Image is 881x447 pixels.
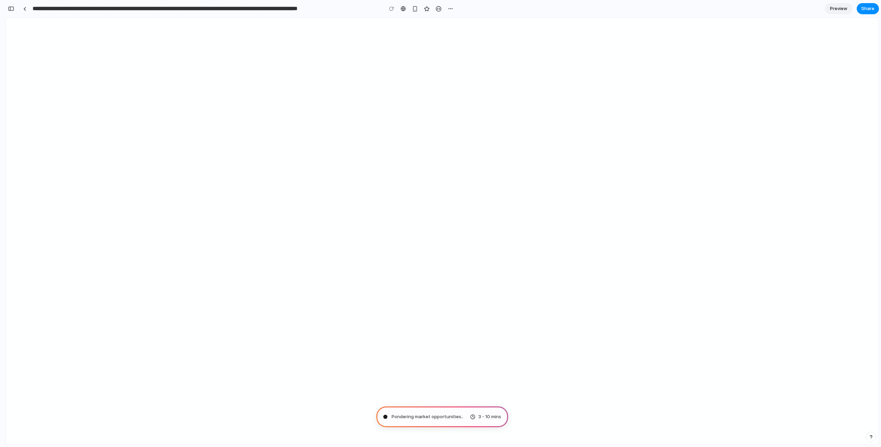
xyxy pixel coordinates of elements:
span: Preview [830,5,847,12]
span: Share [861,5,874,12]
span: 3 - 10 mins [478,413,501,420]
a: Preview [825,3,853,14]
span: Pondering market opportunities .. [392,413,463,420]
button: Share [857,3,879,14]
